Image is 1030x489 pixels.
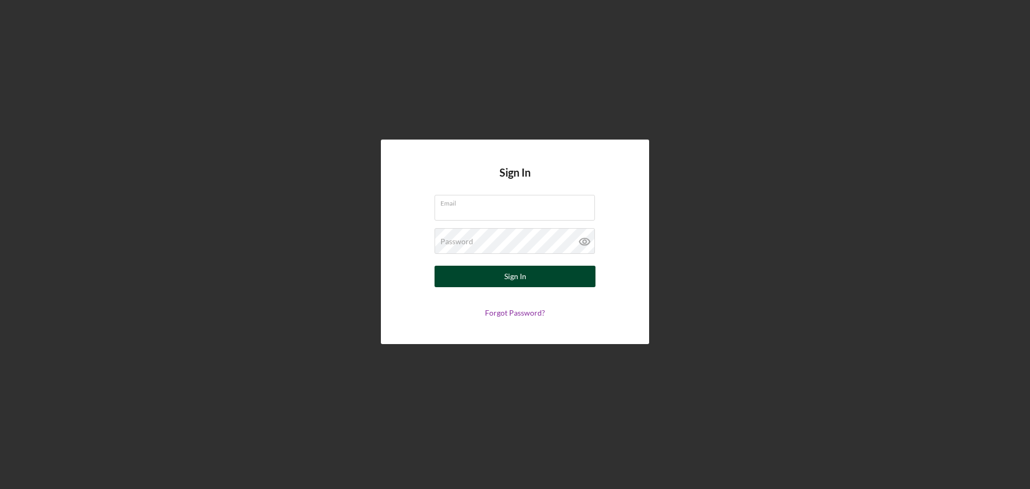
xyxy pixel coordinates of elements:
[499,166,531,195] h4: Sign In
[440,237,473,246] label: Password
[504,266,526,287] div: Sign In
[435,266,595,287] button: Sign In
[485,308,545,317] a: Forgot Password?
[440,195,595,207] label: Email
